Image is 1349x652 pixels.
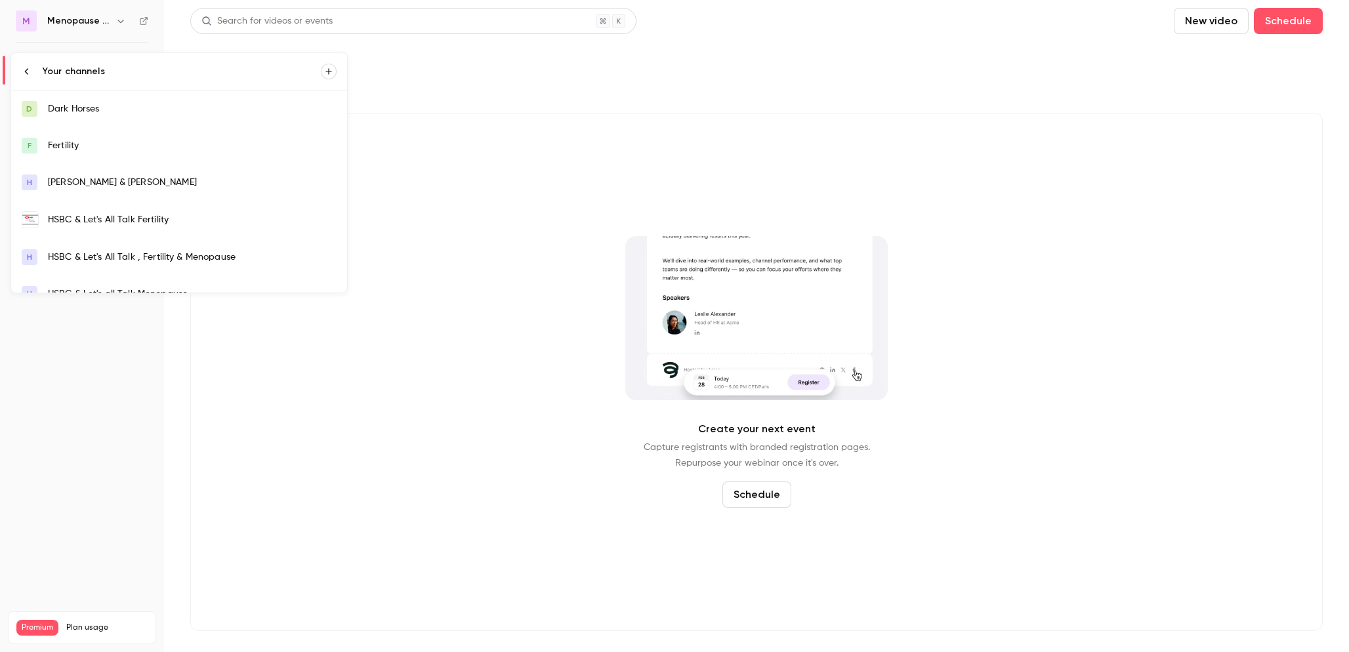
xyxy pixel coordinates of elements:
img: HSBC & Let's All Talk Fertility [22,212,38,228]
div: HSBC & Let's All Talk Fertility [48,213,337,226]
div: Dark Horses [48,102,337,115]
div: Your channels [43,65,321,78]
span: H [27,251,32,263]
span: H [27,176,32,188]
div: HSBC & Let's All Talk , Fertility & Menopause [48,251,337,264]
span: D [26,103,32,115]
span: F [28,140,31,152]
div: Fertility [48,139,337,152]
span: H [27,288,32,300]
div: [PERSON_NAME] & [PERSON_NAME] [48,176,337,189]
div: HSBC & Let's all Talk Menopause [48,287,337,300]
